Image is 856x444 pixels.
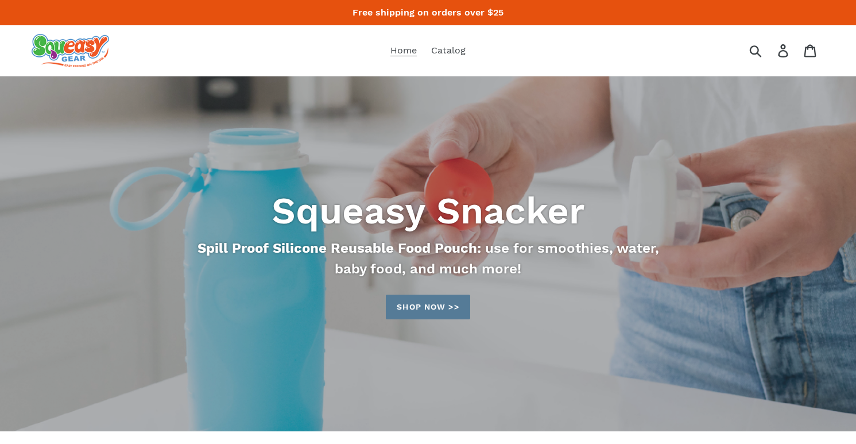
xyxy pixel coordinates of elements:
[193,238,663,279] p: use for smoothies, water, baby food, and much more!
[425,42,471,59] a: Catalog
[390,45,417,56] span: Home
[386,295,470,319] a: Shop now >>: Catalog
[115,188,741,233] h2: Squeasy Snacker
[197,240,481,256] strong: Spill Proof Silicone Reusable Food Pouch:
[753,38,785,63] input: Search
[431,45,466,56] span: Catalog
[32,34,109,67] img: squeasy gear snacker portable food pouch
[385,42,423,59] a: Home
